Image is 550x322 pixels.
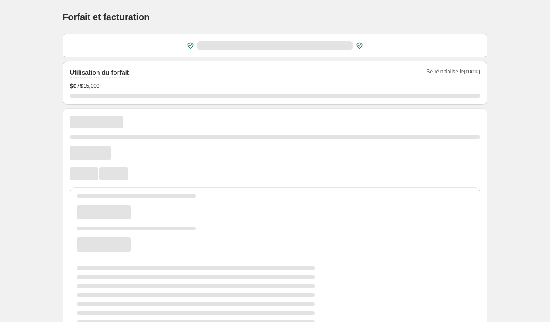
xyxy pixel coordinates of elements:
[70,82,77,90] span: $ 0
[80,82,99,90] span: $15,000
[63,12,149,22] h1: Forfait et facturation
[464,69,480,74] span: [DATE]
[70,68,129,77] h2: Utilisation du forfait
[70,82,480,90] div: /
[426,68,480,78] span: Se réinitialise le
